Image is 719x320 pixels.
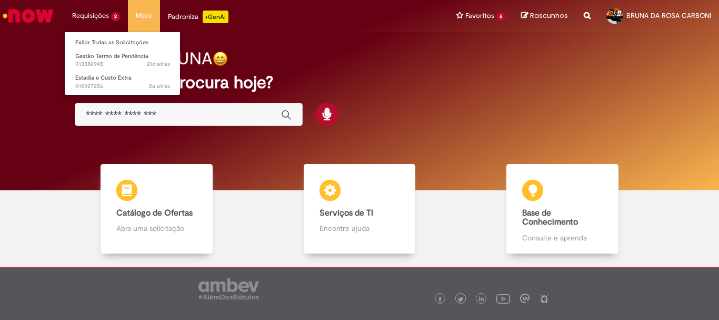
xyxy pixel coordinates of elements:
[149,82,170,90] span: 2a atrás
[258,164,461,254] a: Serviços de TI Encontre ajuda
[319,223,400,234] p: Encontre ajuda
[147,60,170,68] span: 21d atrás
[522,208,578,228] b: Base de Conhecimento
[65,51,181,70] a: Aberto R13386945 : Gestão Termo de Pendência
[136,11,152,21] span: More
[147,60,170,68] time: 08/08/2025 22:50:28
[461,164,664,254] a: Base de Conhecimento Consulte e aprenda
[72,11,109,21] span: Requisições
[520,294,530,303] img: logo_footer_workplace.png
[55,164,258,254] a: Catálogo de Ofertas Abra uma solicitação
[437,297,443,302] img: logo_footer_facebook.png
[530,11,568,21] span: Rascunhos
[116,208,193,218] b: Catálogo de Ofertas
[213,51,228,66] img: happy-face.png
[540,294,549,303] img: logo_footer_naosei.png
[319,208,373,218] b: Serviços de TI
[522,232,602,243] p: Consulte e aprenda
[75,60,170,69] span: R13386945
[75,52,148,60] span: Gestão Termo de Pendência
[64,32,181,95] ul: Requisições
[458,297,463,302] img: logo_footer_twitter.png
[465,11,494,21] span: Favoritos
[65,72,181,92] a: Aberto R10927256 : Estadia e Custo Extra
[203,11,228,23] p: +GenAi
[75,74,132,82] span: Estadia e Custo Extra
[626,11,711,20] span: BRUNA DA ROSA CARBONI
[75,73,644,92] h2: O que você procura hoje?
[479,296,484,303] img: logo_footer_linkedin.png
[116,223,196,234] p: Abra uma solicitação
[521,11,568,21] a: Rascunhos
[198,278,259,299] img: logo_footer_ambev_rotulo_gray.png
[111,12,120,21] span: 2
[168,11,228,23] div: Padroniza
[496,292,510,305] img: logo_footer_youtube.png
[65,37,181,49] a: Exibir Todas as Solicitações
[75,82,170,91] span: R10927256
[149,82,170,90] time: 04/01/2024 16:21:57
[1,5,55,26] img: ServiceNow
[496,12,505,21] span: 6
